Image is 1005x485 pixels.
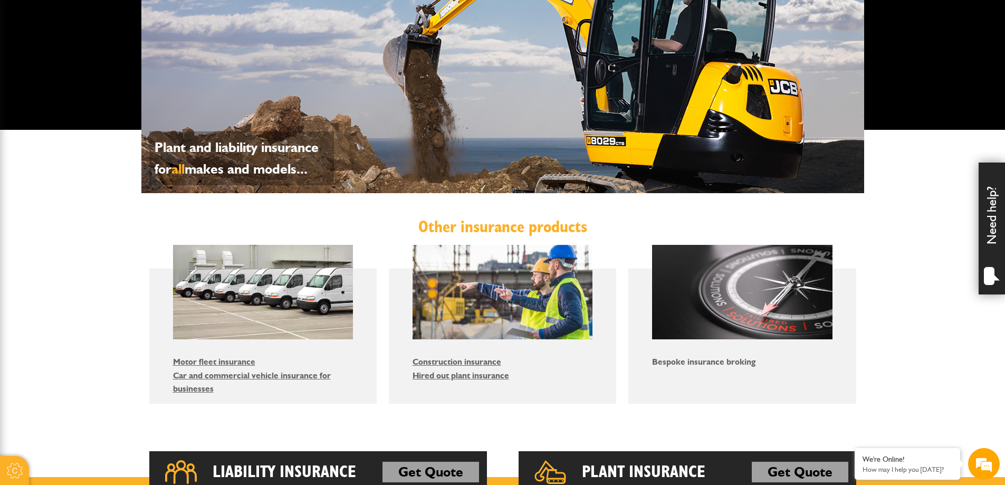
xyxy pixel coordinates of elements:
[413,357,501,367] a: Construction insurance
[979,163,1005,294] div: Need help?
[155,137,329,180] p: Plant and liability insurance for makes and models...
[213,462,356,483] h2: Liability Insurance
[582,462,705,483] h2: Plant Insurance
[14,160,193,183] input: Enter your phone number
[143,325,192,339] em: Start Chat
[652,357,755,367] a: Bespoke insurance broking
[149,217,856,237] h2: Other insurance products
[173,370,331,394] a: Car and commercial vehicle insurance for businesses
[18,59,44,73] img: d_20077148190_company_1631870298795_20077148190
[413,370,509,381] a: Hired out plant insurance
[14,98,193,121] input: Enter your last name
[752,462,848,483] a: Get Quote
[652,245,832,339] img: Bespoke insurance broking
[173,5,198,31] div: Minimize live chat window
[55,59,177,73] div: Chat with us now
[14,129,193,152] input: Enter your email address
[173,245,353,339] img: Motor fleet insurance
[173,357,255,367] a: Motor fleet insurance
[382,462,479,483] a: Get Quote
[863,455,952,464] div: We're Online!
[14,191,193,316] textarea: Type your message and hit 'Enter'
[171,160,185,177] span: all
[413,245,593,339] img: Construction insurance
[863,465,952,473] p: How may I help you today?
